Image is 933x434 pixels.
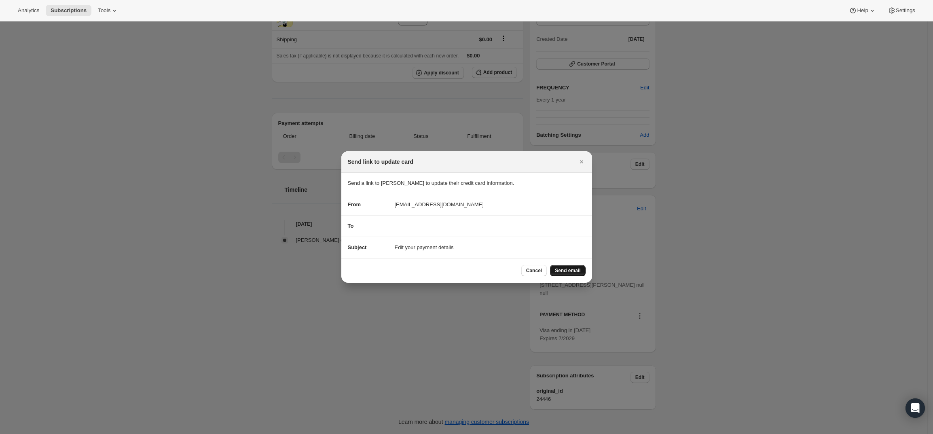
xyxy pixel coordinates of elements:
span: Settings [896,7,915,14]
span: Send email [555,267,580,274]
div: Open Intercom Messenger [905,398,925,418]
button: Tools [93,5,123,16]
button: Settings [883,5,920,16]
button: Subscriptions [46,5,91,16]
h2: Send link to update card [348,158,414,166]
button: Analytics [13,5,44,16]
span: Cancel [526,267,542,274]
span: Subject [348,244,367,250]
span: [EMAIL_ADDRESS][DOMAIN_NAME] [395,201,484,209]
button: Help [844,5,881,16]
span: To [348,223,354,229]
span: Tools [98,7,110,14]
span: From [348,201,361,207]
button: Cancel [521,265,547,276]
span: Help [857,7,868,14]
p: Send a link to [PERSON_NAME] to update their credit card information. [348,179,586,187]
span: Analytics [18,7,39,14]
span: Edit your payment details [395,243,454,252]
button: Send email [550,265,585,276]
span: Subscriptions [51,7,87,14]
button: Close [576,156,587,167]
